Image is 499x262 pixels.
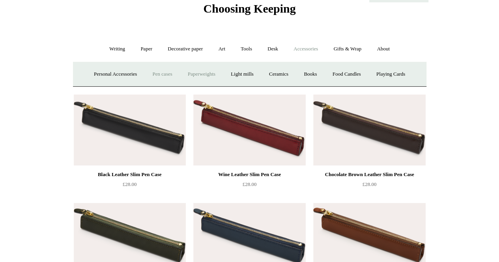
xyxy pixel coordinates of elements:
[203,8,295,14] a: Choosing Keeping
[260,39,285,59] a: Desk
[363,181,377,187] span: £28.00
[74,170,186,202] a: Black Leather Slim Pen Case £28.00
[74,95,186,165] img: Black Leather Slim Pen Case
[297,64,324,85] a: Books
[234,39,259,59] a: Tools
[315,170,423,179] div: Chocolate Brown Leather Slim Pen Case
[203,2,295,15] span: Choosing Keeping
[145,64,179,85] a: Pen cases
[224,64,260,85] a: Light mills
[326,39,368,59] a: Gifts & Wrap
[243,181,257,187] span: £28.00
[193,95,305,165] a: Wine Leather Slim Pen Case Wine Leather Slim Pen Case
[211,39,232,59] a: Art
[313,95,425,165] a: Chocolate Brown Leather Slim Pen Case Chocolate Brown Leather Slim Pen Case
[313,95,425,165] img: Chocolate Brown Leather Slim Pen Case
[181,64,222,85] a: Paperweights
[313,170,425,202] a: Chocolate Brown Leather Slim Pen Case £28.00
[193,170,305,202] a: Wine Leather Slim Pen Case £28.00
[286,39,325,59] a: Accessories
[74,95,186,165] a: Black Leather Slim Pen Case Black Leather Slim Pen Case
[369,64,412,85] a: Playing Cards
[370,39,397,59] a: About
[195,170,303,179] div: Wine Leather Slim Pen Case
[102,39,132,59] a: Writing
[161,39,210,59] a: Decorative paper
[76,170,184,179] div: Black Leather Slim Pen Case
[133,39,159,59] a: Paper
[193,95,305,165] img: Wine Leather Slim Pen Case
[87,64,144,85] a: Personal Accessories
[325,64,368,85] a: Food Candles
[123,181,137,187] span: £28.00
[262,64,295,85] a: Ceramics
